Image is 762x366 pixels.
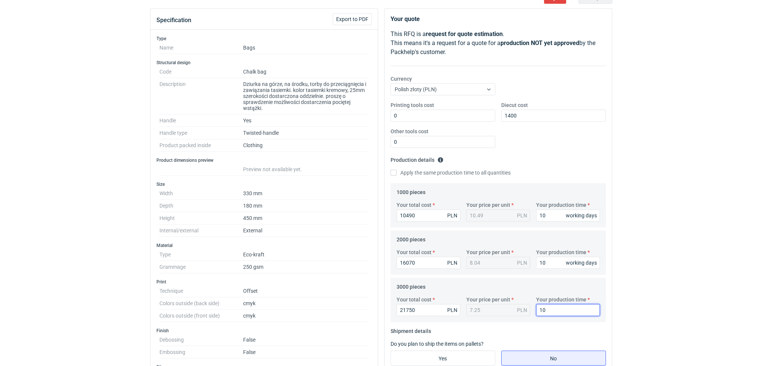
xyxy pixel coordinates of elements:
span: Polish złoty (PLN) [395,86,437,92]
dd: 250 gsm [243,261,369,273]
label: Your price per unit [466,296,510,303]
dt: Grammage [159,261,243,273]
dd: Twisted-handle [243,127,369,139]
dt: Code [159,66,243,78]
label: Your price per unit [466,249,510,256]
label: Your production time [536,296,586,303]
h3: Material [156,242,372,249]
label: Printing tools cost [391,101,434,109]
strong: request for quote estimation [426,30,503,38]
dt: Colors outside (front side) [159,310,243,322]
dt: Description [159,78,243,114]
p: This RFQ is a . This means it's a request for a quote for a by the Packhelp's customer. [391,30,606,57]
input: 0 [501,110,606,122]
dt: Handle [159,114,243,127]
label: Do you plan to ship the items on pallets? [391,341,484,347]
dd: Bags [243,42,369,54]
label: Yes [391,351,495,366]
label: Apply the same production time to all quantities [391,169,511,176]
h3: Size [156,181,372,187]
label: Your price per unit [466,201,510,209]
dd: False [243,346,369,358]
input: 0 [391,110,495,122]
dd: Dziurka na górze, na środku, torby do przeciągnięcia i zawiązania tasiemki. kolor tasiemki kremow... [243,78,369,114]
h3: Structural design [156,60,372,66]
label: Your production time [536,249,586,256]
dd: Chalk bag [243,66,369,78]
div: PLN [517,306,527,314]
span: Export to PDF [336,17,368,22]
label: Currency [391,75,412,83]
dd: cmyk [243,310,369,322]
strong: Your quote [391,15,420,23]
input: 0 [397,257,460,269]
dt: Width [159,187,243,200]
dt: Height [159,212,243,224]
dt: Colors outside (back side) [159,297,243,310]
dt: Technique [159,285,243,297]
h3: Print [156,279,372,285]
legend: 3000 pieces [397,281,425,290]
input: 0 [397,304,460,316]
legend: Production details [391,154,443,163]
input: 0 [536,257,600,269]
h3: Type [156,36,372,42]
dd: 180 mm [243,200,369,212]
dt: Product packed inside [159,139,243,152]
button: Export to PDF [333,13,372,25]
label: Diecut cost [501,101,528,109]
h3: Product dimensions preview [156,157,372,163]
div: PLN [447,259,457,267]
dt: Embossing [159,346,243,358]
div: PLN [447,212,457,219]
dd: False [243,334,369,346]
input: 0 [391,136,495,148]
dd: External [243,224,369,237]
dt: Debossing [159,334,243,346]
label: Other tools cost [391,128,428,135]
button: Specification [156,11,191,29]
span: Preview not available yet. [243,166,302,172]
legend: Shipment details [391,325,431,334]
legend: 1000 pieces [397,186,425,195]
dd: 330 mm [243,187,369,200]
label: No [501,351,606,366]
strong: production NOT yet approved [500,39,579,47]
dd: cmyk [243,297,369,310]
h3: Finish [156,328,372,334]
dd: Eco-kraft [243,249,369,261]
dt: Name [159,42,243,54]
label: Your total cost [397,201,431,209]
div: PLN [517,259,527,267]
label: Your production time [536,201,586,209]
input: 0 [397,209,460,221]
input: 0 [536,304,600,316]
div: working days [566,259,597,267]
dd: 450 mm [243,212,369,224]
dd: Yes [243,114,369,127]
dd: Offset [243,285,369,297]
dt: Type [159,249,243,261]
div: PLN [517,212,527,219]
input: 0 [536,209,600,221]
label: Your total cost [397,296,431,303]
dt: Internal/external [159,224,243,237]
dt: Depth [159,200,243,212]
dt: Handle type [159,127,243,139]
div: working days [566,212,597,219]
dd: Clothing [243,139,369,152]
div: PLN [447,306,457,314]
legend: 2000 pieces [397,233,425,242]
label: Your total cost [397,249,431,256]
